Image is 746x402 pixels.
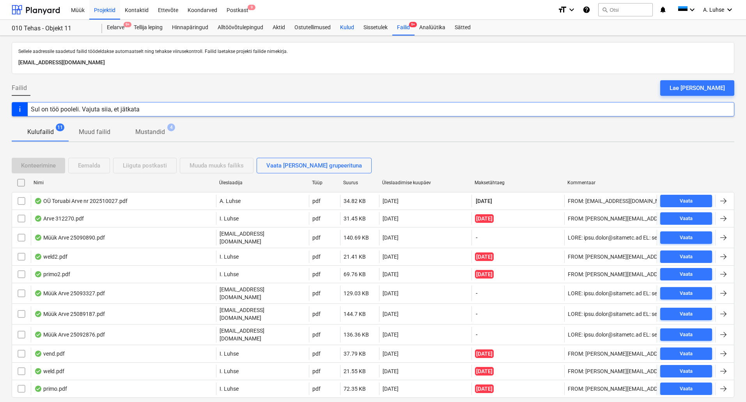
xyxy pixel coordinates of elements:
[34,311,42,317] div: Andmed failist loetud
[312,180,337,185] div: Tüüp
[660,195,712,207] button: Vaata
[124,22,131,27] span: 9+
[680,367,693,376] div: Vaata
[383,271,399,277] div: [DATE]
[660,383,712,395] button: Vaata
[567,180,654,185] div: Kommentaar
[312,386,321,392] div: pdf
[680,384,693,393] div: Vaata
[34,368,42,374] div: Andmed failist loetud
[475,234,478,242] span: -
[660,231,712,244] button: Vaata
[415,20,450,35] a: Analüütika
[660,268,712,280] button: Vaata
[34,235,42,241] div: Andmed failist loetud
[290,20,335,35] a: Ostutellimused
[707,365,746,402] iframe: Chat Widget
[34,254,42,260] div: Andmed failist loetud
[344,271,366,277] div: 69.76 KB
[312,198,321,204] div: pdf
[660,328,712,341] button: Vaata
[220,350,239,358] p: I. Luhse
[220,367,239,375] p: I. Luhse
[680,270,693,279] div: Vaata
[31,106,140,113] div: Sul on töö pooleli. Vajuta siia, et jätkata
[475,310,478,318] span: -
[220,270,239,278] p: I. Luhse
[383,198,399,204] div: [DATE]
[34,290,42,296] div: Andmed failist loetud
[660,287,712,300] button: Vaata
[213,20,268,35] a: Alltöövõtulepingud
[135,127,165,137] p: Mustandid
[383,290,399,296] div: [DATE]
[34,351,65,357] div: vend.pdf
[475,252,494,261] span: [DATE]
[12,83,27,93] span: Failid
[558,5,567,14] i: format_size
[659,5,667,14] i: notifications
[475,289,478,297] span: -
[56,123,64,131] span: 11
[268,20,290,35] a: Aktid
[383,331,399,338] div: [DATE]
[383,311,399,317] div: [DATE]
[660,80,734,96] button: Lae [PERSON_NAME]
[312,235,321,241] div: pdf
[383,368,399,374] div: [DATE]
[312,331,321,338] div: pdf
[344,368,366,374] div: 21.55 KB
[167,123,175,131] span: 4
[34,331,105,338] div: Müük Arve 25092876.pdf
[344,311,366,317] div: 144.7 KB
[475,349,494,358] span: [DATE]
[359,20,392,35] a: Sissetulek
[34,290,105,296] div: Müük Arve 25093327.pdf
[475,197,493,205] span: [DATE]
[475,270,494,279] span: [DATE]
[680,252,693,261] div: Vaata
[18,58,728,67] p: [EMAIL_ADDRESS][DOMAIN_NAME]
[335,20,359,35] a: Kulud
[475,180,561,185] div: Maksetähtaeg
[220,327,306,342] p: [EMAIL_ADDRESS][DOMAIN_NAME]
[248,5,255,10] span: 9
[219,180,306,185] div: Üleslaadija
[220,230,306,245] p: [EMAIL_ADDRESS][DOMAIN_NAME]
[34,180,213,185] div: Nimi
[392,20,415,35] div: Failid
[34,368,64,374] div: weld.pdf
[383,254,399,260] div: [DATE]
[34,386,42,392] div: Andmed failist loetud
[167,20,213,35] a: Hinnapäringud
[312,254,321,260] div: pdf
[475,331,478,339] span: -
[383,235,399,241] div: [DATE]
[680,214,693,223] div: Vaata
[102,20,129,35] a: Eelarve9+
[725,5,734,14] i: keyboard_arrow_down
[680,233,693,242] div: Vaata
[34,254,67,260] div: weld2.pdf
[567,5,576,14] i: keyboard_arrow_down
[450,20,475,35] a: Sätted
[660,347,712,360] button: Vaata
[680,310,693,319] div: Vaata
[312,351,321,357] div: pdf
[707,365,746,402] div: Vestlusvidin
[34,386,67,392] div: primo.pdf
[383,386,399,392] div: [DATE]
[220,306,306,322] p: [EMAIL_ADDRESS][DOMAIN_NAME]
[344,290,369,296] div: 129.03 KB
[312,215,321,222] div: pdf
[129,20,167,35] a: Tellija leping
[27,127,54,137] p: Kulufailid
[34,198,128,204] div: OÜ Toruabi Arve nr 202510027.pdf
[660,308,712,320] button: Vaata
[583,5,590,14] i: Abikeskus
